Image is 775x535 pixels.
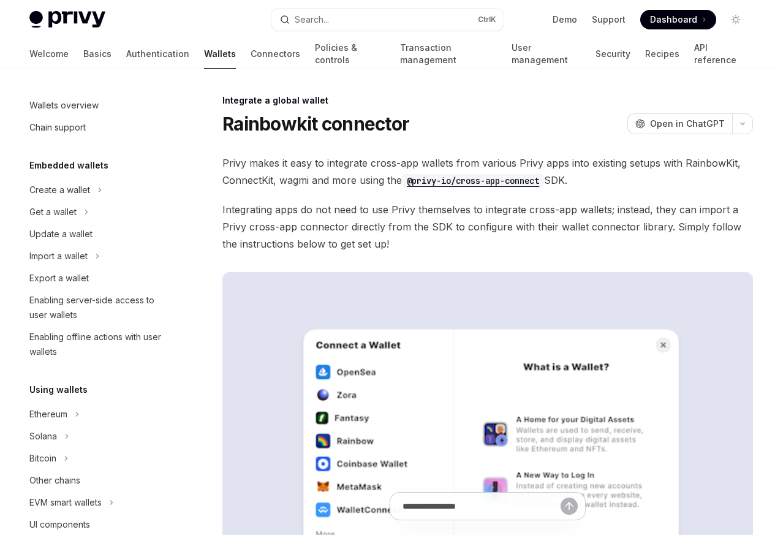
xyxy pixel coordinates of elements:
div: Enabling offline actions with user wallets [29,330,169,359]
a: Wallets overview [20,94,176,116]
a: Enabling server-side access to user wallets [20,289,176,326]
a: Enabling offline actions with user wallets [20,326,176,363]
a: Update a wallet [20,223,176,245]
a: Recipes [645,39,679,69]
img: light logo [29,11,105,28]
a: @privy-io/cross-app-connect [402,174,544,186]
div: Other chains [29,473,80,488]
a: Security [595,39,630,69]
div: Bitcoin [29,451,56,466]
a: Export a wallet [20,267,176,289]
button: Create a wallet [20,179,176,201]
h5: Embedded wallets [29,158,108,173]
span: Open in ChatGPT [650,118,725,130]
a: Welcome [29,39,69,69]
a: Chain support [20,116,176,138]
div: Wallets overview [29,98,99,113]
div: Integrate a global wallet [222,94,753,107]
button: Get a wallet [20,201,176,223]
button: Import a wallet [20,245,176,267]
span: Ctrl K [478,15,496,25]
a: Policies & controls [315,39,385,69]
h5: Using wallets [29,382,88,397]
h1: Rainbowkit connector [222,113,409,135]
div: Solana [29,429,57,444]
button: Send message [561,498,578,515]
a: Demo [553,13,577,26]
span: Privy makes it easy to integrate cross-app wallets from various Privy apps into existing setups w... [222,154,753,189]
a: User management [512,39,581,69]
button: Ethereum [20,403,176,425]
div: Search... [295,12,329,27]
div: Create a wallet [29,183,90,197]
div: UI components [29,517,90,532]
a: Support [592,13,626,26]
div: Ethereum [29,407,67,422]
a: Dashboard [640,10,716,29]
div: Chain support [29,120,86,135]
button: Toggle dark mode [726,10,746,29]
button: Search...CtrlK [271,9,504,31]
div: EVM smart wallets [29,495,102,510]
button: Solana [20,425,176,447]
code: @privy-io/cross-app-connect [402,174,544,188]
button: EVM smart wallets [20,491,176,514]
button: Open in ChatGPT [627,113,732,134]
a: Authentication [126,39,189,69]
div: Export a wallet [29,271,89,286]
a: API reference [694,39,746,69]
a: Connectors [251,39,300,69]
button: Bitcoin [20,447,176,469]
a: Transaction management [400,39,497,69]
span: Integrating apps do not need to use Privy themselves to integrate cross-app wallets; instead, the... [222,201,753,252]
a: Basics [83,39,112,69]
a: Other chains [20,469,176,491]
div: Get a wallet [29,205,77,219]
div: Enabling server-side access to user wallets [29,293,169,322]
div: Update a wallet [29,227,93,241]
div: Import a wallet [29,249,88,264]
span: Dashboard [650,13,697,26]
input: Ask a question... [403,493,561,520]
a: Wallets [204,39,236,69]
